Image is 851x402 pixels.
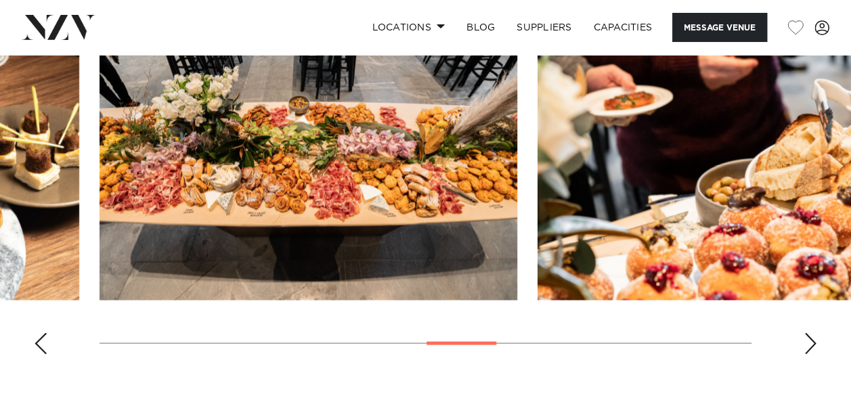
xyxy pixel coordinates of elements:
button: Message Venue [672,13,767,42]
a: BLOG [456,13,506,42]
a: Capacities [583,13,663,42]
a: Locations [361,13,456,42]
img: nzv-logo.png [22,15,95,39]
a: SUPPLIERS [506,13,582,42]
